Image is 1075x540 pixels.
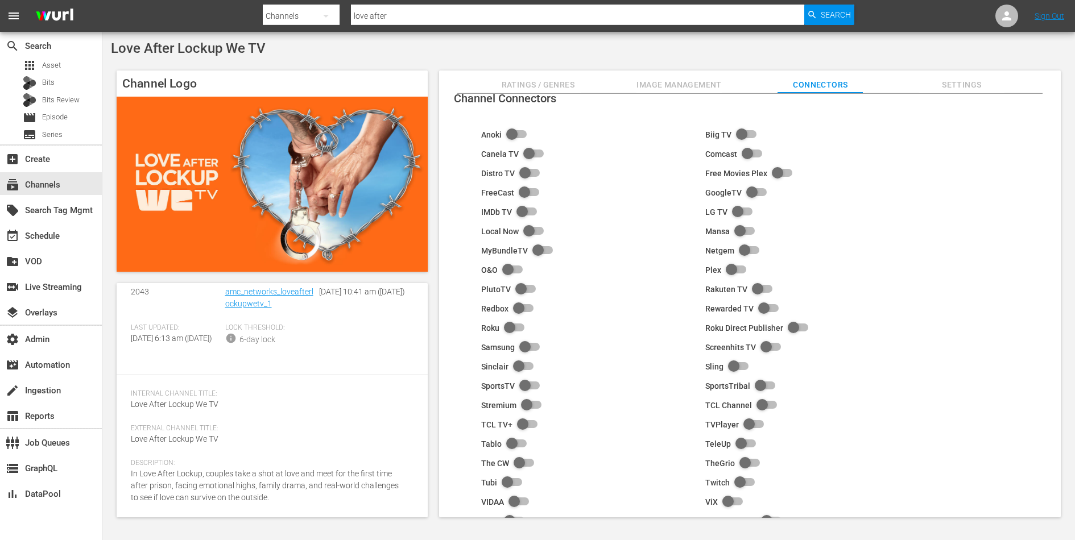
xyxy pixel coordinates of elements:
span: Description: [131,459,408,468]
span: In Love After Lockup, couples take a shot at love and meet for the first time after prison, facin... [131,469,399,502]
div: TCL TV+ [481,420,512,429]
span: Internal Channel Title: [131,389,408,398]
span: Last Updated: [131,323,220,333]
div: TVPlayer [705,420,739,429]
div: Stremium [481,401,516,410]
span: Series [42,129,63,140]
div: PlutoTV [481,285,511,294]
div: O&O [481,265,498,275]
div: Samsung [481,343,515,352]
h4: Channel Logo [117,70,428,97]
div: Screenhits TV [705,343,756,352]
span: [DATE] 6:13 am ([DATE]) [131,334,212,343]
div: Rewarded TV [705,304,754,313]
div: IMDb TV [481,207,512,217]
div: Tubi [481,478,497,487]
button: Search [804,5,854,25]
span: GraphQL [6,462,19,475]
span: Overlays [6,306,19,319]
div: SportsTribal [705,381,750,391]
div: Redbox [481,304,508,313]
span: Admin [6,333,19,346]
span: Search [821,5,851,25]
div: Local Now [481,227,519,236]
div: Plex [705,265,721,275]
span: Love After Lockup We TV [131,434,218,443]
div: Roku [481,323,499,333]
span: Image Management [636,78,722,92]
span: Search [6,39,19,53]
span: DataPool [6,487,19,501]
span: Ingestion [6,384,19,397]
span: VOD [6,255,19,268]
div: TCL Channel [705,401,752,410]
img: Love After Lockup We TV [117,97,428,272]
div: Bits Review [23,93,36,107]
span: Ratings / Genres [495,78,581,92]
div: Sling [705,362,723,371]
div: Anoki [481,130,502,139]
div: VIDAA [481,497,504,506]
div: SportsTV [481,381,515,391]
span: Episode [42,111,68,123]
span: Connectors [778,78,863,92]
span: info [225,333,237,344]
div: GoogleTV [705,188,742,197]
span: Episode [23,111,36,124]
div: Tablo [481,439,502,448]
span: External Channel Title: [131,424,408,433]
div: Canela TV [481,149,519,159]
div: TheGrio [705,459,735,468]
span: Automation [6,358,19,372]
div: TeleUp [705,439,731,448]
div: The CW [481,459,509,468]
img: ans4CAIJ8jUAAAAAAAAAAAAAAAAAAAAAAAAgQb4GAAAAAAAAAAAAAAAAAAAAAAAAJMjXAAAAAAAAAAAAAAAAAAAAAAAAgAT5G... [27,3,82,30]
div: ViX [705,497,718,506]
div: Comcast [705,149,737,159]
span: Bits Review [42,94,80,106]
span: Create [6,152,19,166]
span: 2043 [131,287,149,296]
span: Bits [42,77,55,88]
span: menu [7,9,20,23]
div: Xiaomi MiTV+ [705,517,756,526]
div: Free Movies Plex [705,169,767,178]
span: Series [23,128,36,142]
span: Lock Threshold: [225,323,314,333]
span: Love After Lockup We TV [111,40,266,56]
div: Vizio [481,517,499,526]
span: Job Queues [6,436,19,450]
div: LG TV [705,207,727,217]
div: 6-day lock [239,334,275,346]
span: Asset [42,60,61,71]
div: Sinclair [481,362,508,371]
span: [DATE] 10:41 am ([DATE]) [319,287,405,296]
div: Roku Direct Publisher [705,323,783,333]
span: Love After Lockup We TV [131,400,218,409]
a: amc_networks_loveafterlockupwetv_1 [225,287,313,308]
a: Sign Out [1035,11,1064,20]
div: Distro TV [481,169,515,178]
div: Bits [23,76,36,90]
div: Netgem [705,246,734,255]
div: Twitch [705,478,730,487]
span: Schedule [6,229,19,243]
div: Biig TV [705,130,731,139]
span: Search Tag Mgmt [6,203,19,217]
div: Mansa [705,227,730,236]
span: Reports [6,409,19,423]
span: Asset [23,59,36,72]
span: Live Streaming [6,280,19,294]
div: Rakuten TV [705,285,747,294]
span: Settings [919,78,1004,92]
div: MyBundleTV [481,246,528,255]
span: Channels [6,178,19,192]
span: Channel Connectors [454,92,556,105]
div: FreeCast [481,188,514,197]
